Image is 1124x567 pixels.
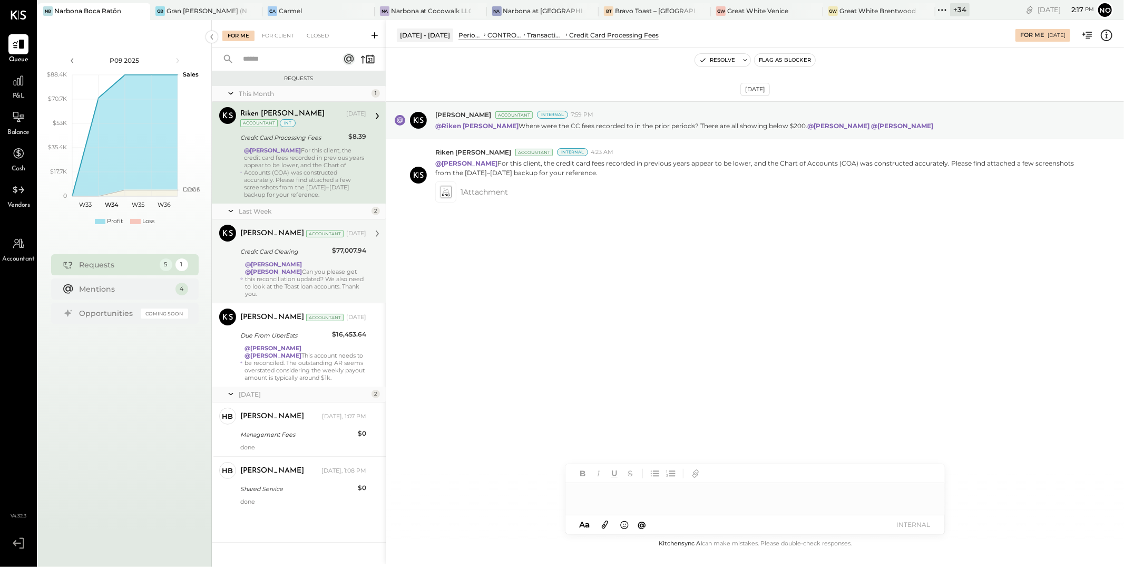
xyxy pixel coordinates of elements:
[48,143,67,151] text: $35.4K
[43,6,53,16] div: NB
[828,6,838,16] div: GW
[727,6,788,15] div: Great White Venice
[7,128,30,138] span: Balance
[604,6,613,16] div: BT
[1,34,36,65] a: Queue
[240,312,304,323] div: [PERSON_NAME]
[397,28,453,42] div: [DATE] - [DATE]
[346,229,366,238] div: [DATE]
[591,148,613,157] span: 4:23 AM
[245,344,366,381] div: This account needs to be reconciled. The outstanding AR seems overstated considering the weekly p...
[245,261,366,297] div: Can you please get this reconciliation updated? We also need to look at the Toast loan accounts. ...
[1,234,36,264] a: Accountant
[1020,31,1044,40] div: For Me
[1,107,36,138] a: Balance
[239,207,369,216] div: Last Week
[222,466,233,476] div: HB
[435,121,935,130] p: Where were the CC fees recorded to in the prior periods? There are all showing below $200.
[492,6,502,16] div: Na
[1038,5,1094,15] div: [DATE]
[807,122,869,130] strong: @[PERSON_NAME]
[240,444,366,451] div: done
[48,95,67,102] text: $70.7K
[183,71,199,78] text: Sales
[12,165,25,174] span: Cash
[183,186,199,193] text: Labor
[458,31,482,40] div: Period P&L
[1,180,36,210] a: Vendors
[372,89,380,98] div: 1
[1048,32,1066,39] div: [DATE]
[240,132,345,143] div: Credit Card Processing Fees
[358,428,366,439] div: $0
[755,54,815,66] button: Flag as Blocker
[585,520,590,530] span: a
[1097,2,1113,18] button: No
[635,518,650,531] button: @
[239,390,369,399] div: [DATE]
[435,159,497,167] strong: @[PERSON_NAME]
[160,258,172,271] div: 5
[175,283,188,295] div: 4
[348,131,366,142] div: $8.39
[240,119,278,127] div: Accountant
[239,89,369,98] div: This Month
[245,344,301,352] strong: @[PERSON_NAME]
[569,31,659,40] div: Credit Card Processing Fees
[80,308,135,319] div: Opportunities
[240,498,366,505] div: done
[950,3,970,16] div: + 34
[50,168,67,175] text: $17.7K
[280,119,296,127] div: int
[740,83,770,96] div: [DATE]
[79,201,92,208] text: W33
[53,119,67,127] text: $53K
[158,201,171,208] text: W36
[716,6,726,16] div: GW
[503,6,583,15] div: Narbona at [GEOGRAPHIC_DATA] LLC
[695,54,739,66] button: Resolve
[222,411,233,421] div: HB
[648,467,662,480] button: Unordered List
[332,329,366,340] div: $16,453.64
[240,246,329,257] div: Credit Card Clearing
[217,75,380,82] div: Requests
[515,149,553,156] div: Accountant
[346,313,366,322] div: [DATE]
[615,6,695,15] div: Bravo Toast – [GEOGRAPHIC_DATA]
[892,517,934,532] button: INTERNAL
[141,309,188,319] div: Coming Soon
[155,6,165,16] div: GB
[142,217,154,226] div: Loss
[1,143,36,174] a: Cash
[105,201,119,208] text: W34
[245,261,302,268] strong: @[PERSON_NAME]
[461,181,508,203] span: 1 Attachment
[107,217,123,226] div: Profit
[54,6,121,15] div: Narbona Boca Ratōn
[322,412,366,421] div: [DATE], 1:07 PM
[435,122,519,130] strong: @Riken [PERSON_NAME]
[306,314,344,321] div: Accountant
[13,92,25,101] span: P&L
[689,467,702,480] button: Add URL
[527,31,564,40] div: Transaction Related Expenses
[623,467,637,480] button: Strikethrough
[871,122,933,130] strong: @[PERSON_NAME]
[244,147,301,154] strong: @[PERSON_NAME]
[80,260,154,270] div: Requests
[372,207,380,215] div: 2
[240,429,355,440] div: Management Fees
[664,467,678,480] button: Ordered List
[346,110,366,118] div: [DATE]
[7,201,30,210] span: Vendors
[1,71,36,101] a: P&L
[167,6,247,15] div: Gran [PERSON_NAME] (New)
[592,467,605,480] button: Italic
[332,245,366,256] div: $77,007.94
[306,230,344,237] div: Accountant
[240,109,325,119] div: Riken [PERSON_NAME]
[435,110,491,119] span: [PERSON_NAME]
[380,6,389,16] div: Na
[279,6,302,15] div: Carmel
